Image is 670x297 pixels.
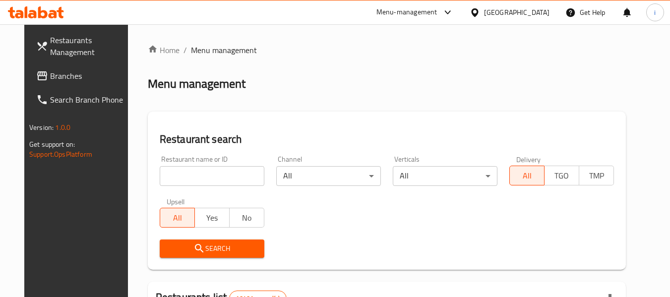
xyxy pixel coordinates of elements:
[167,198,185,205] label: Upsell
[148,76,245,92] h2: Menu management
[55,121,70,134] span: 1.0.0
[160,239,264,258] button: Search
[393,166,497,186] div: All
[148,44,180,56] a: Home
[544,166,579,185] button: TGO
[583,169,610,183] span: TMP
[160,208,195,228] button: All
[50,94,128,106] span: Search Branch Phone
[191,44,257,56] span: Menu management
[194,208,230,228] button: Yes
[514,169,541,183] span: All
[579,166,614,185] button: TMP
[376,6,437,18] div: Menu-management
[164,211,191,225] span: All
[50,70,128,82] span: Branches
[29,121,54,134] span: Version:
[148,44,626,56] nav: breadcrumb
[484,7,549,18] div: [GEOGRAPHIC_DATA]
[509,166,545,185] button: All
[28,64,136,88] a: Branches
[199,211,226,225] span: Yes
[168,242,256,255] span: Search
[654,7,656,18] span: i
[276,166,381,186] div: All
[28,28,136,64] a: Restaurants Management
[28,88,136,112] a: Search Branch Phone
[29,138,75,151] span: Get support on:
[516,156,541,163] label: Delivery
[548,169,575,183] span: TGO
[229,208,264,228] button: No
[160,166,264,186] input: Search for restaurant name or ID..
[29,148,92,161] a: Support.OpsPlatform
[50,34,128,58] span: Restaurants Management
[183,44,187,56] li: /
[160,132,614,147] h2: Restaurant search
[234,211,260,225] span: No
